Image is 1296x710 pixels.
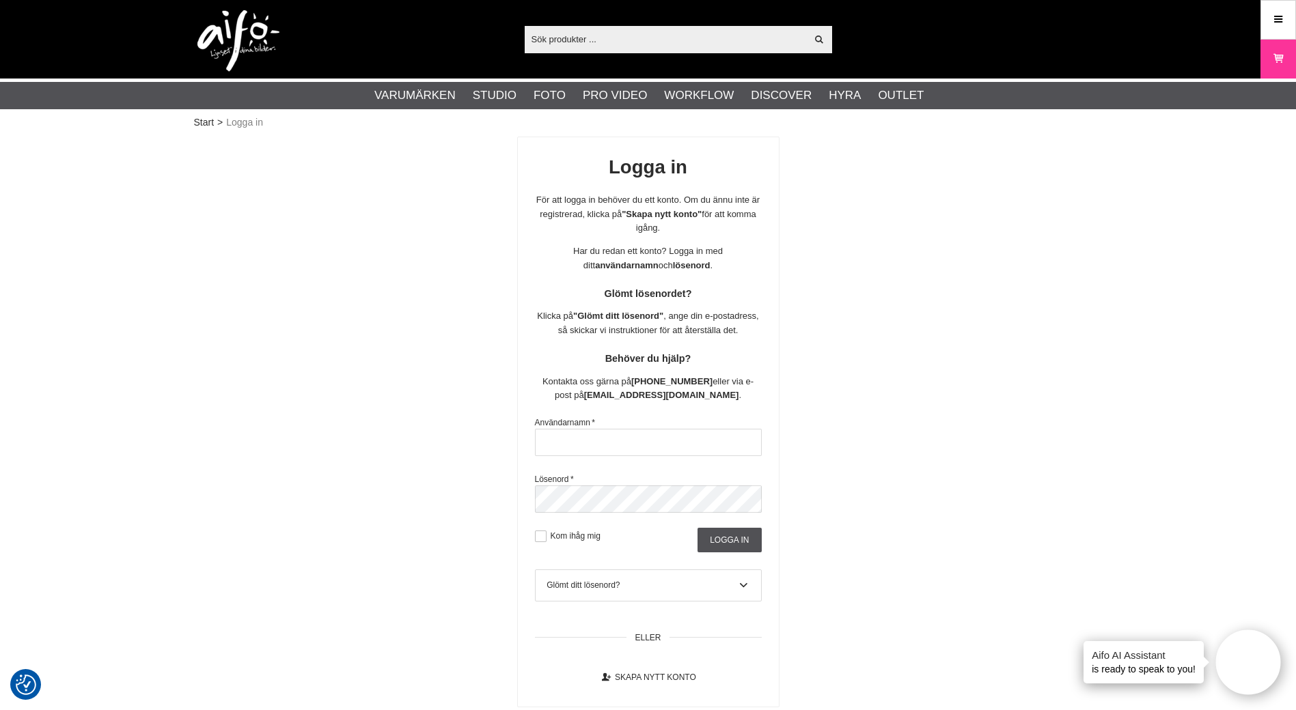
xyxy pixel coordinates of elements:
span: ELLER [635,631,661,644]
strong: "Skapa nytt konto" [622,209,702,219]
strong: [PHONE_NUMBER] [631,376,713,386]
p: Klicka på , ange din e-postadress, så skickar vi instruktioner för att återställa det. [535,309,762,338]
h4: Aifo AI Assistant [1092,648,1196,662]
a: Studio [473,87,516,104]
a: Discover [751,87,812,104]
p: Har du redan ett konto? Logga in med ditt och . [535,244,762,273]
a: Varumärken [374,87,456,104]
label: Kom ihåg mig [547,531,601,541]
strong: [EMAIL_ADDRESS][DOMAIN_NAME] [584,390,739,400]
label: Användarnamn [535,418,595,427]
a: Skapa nytt konto [588,665,708,690]
strong: användarnamn [595,260,658,270]
label: Lösenord [535,474,574,484]
input: Sök produkter ... [525,29,807,49]
a: Pro Video [583,87,647,104]
img: Revisit consent button [16,674,36,695]
input: Logga in [698,528,761,552]
p: Kontakta oss gärna på eller via e-post på . [535,375,762,403]
p: För att logga in behöver du ett konto. Om du ännu inte är registrerad, klicka på för att komma ig... [535,193,762,236]
div: Glömt ditt lösenord? [547,579,749,591]
h1: Logga in [535,154,762,181]
div: is ready to speak to you! [1084,641,1204,683]
img: logo.png [197,10,279,72]
a: Hyra [829,87,861,104]
strong: lösenord [673,260,711,270]
strong: Glömt lösenordet? [605,288,692,299]
a: Foto [534,87,566,104]
span: Logga in [226,115,263,130]
strong: "Glömt ditt lösenord" [573,311,663,321]
a: Workflow [664,87,734,104]
strong: Behöver du hjälp? [605,353,691,364]
button: Samtyckesinställningar [16,672,36,697]
a: Outlet [878,87,924,104]
span: > [217,115,223,130]
a: Start [194,115,215,130]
